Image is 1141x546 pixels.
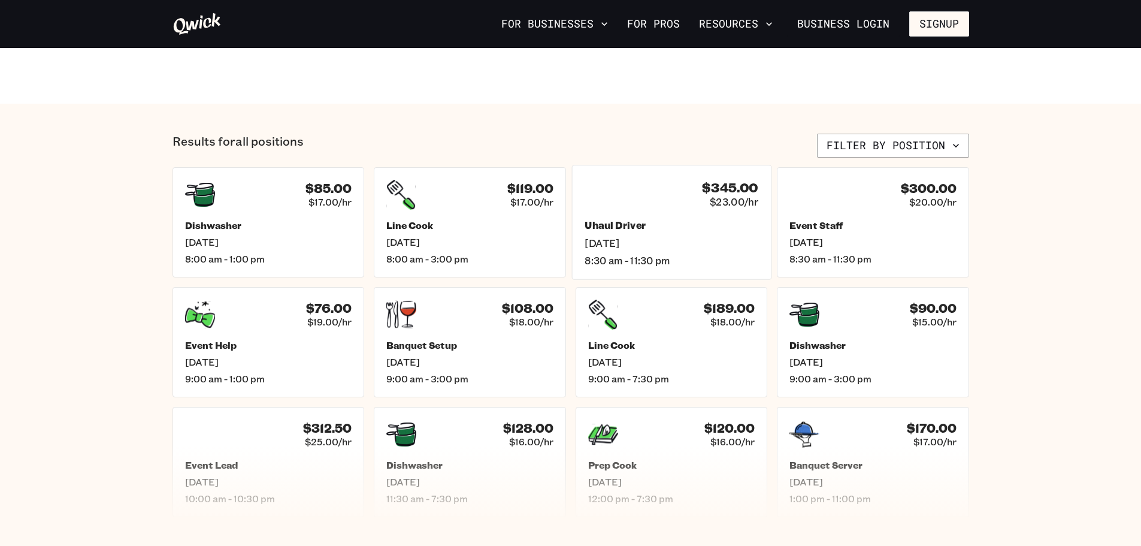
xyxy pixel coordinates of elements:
span: $17.00/hr [913,436,957,448]
h4: $85.00 [305,181,352,196]
span: $16.00/hr [710,436,755,448]
h5: Dishwasher [789,339,957,351]
h4: $189.00 [704,301,755,316]
a: $120.00$16.00/hrPrep Cook[DATE]12:00 pm - 7:30 pm [576,407,768,517]
a: $300.00$20.00/hrEvent Staff[DATE]8:30 am - 11:30 pm [777,167,969,277]
span: $23.00/hr [709,195,758,208]
span: $16.00/hr [509,436,553,448]
button: Filter by position [817,134,969,158]
span: [DATE] [789,476,957,488]
a: For Pros [622,14,685,34]
h4: $120.00 [704,421,755,436]
h4: $312.50 [303,421,352,436]
h5: Event Lead [185,459,352,471]
span: [DATE] [588,476,755,488]
h4: $119.00 [507,181,553,196]
span: 11:30 am - 7:30 pm [386,493,553,505]
h5: Banquet Setup [386,339,553,351]
a: $345.00$23.00/hrUhaul Driver[DATE]8:30 am - 11:30 pm [571,165,771,279]
span: 8:00 am - 1:00 pm [185,253,352,265]
span: 8:00 am - 3:00 pm [386,253,553,265]
h4: $345.00 [702,180,758,195]
span: [DATE] [585,237,758,249]
span: [DATE] [588,356,755,368]
a: $128.00$16.00/hrDishwasher[DATE]11:30 am - 7:30 pm [374,407,566,517]
a: $90.00$15.00/hrDishwasher[DATE]9:00 am - 3:00 pm [777,287,969,397]
span: $17.00/hr [510,196,553,208]
span: $25.00/hr [305,436,352,448]
h5: Dishwasher [386,459,553,471]
span: $15.00/hr [912,316,957,328]
a: $108.00$18.00/hrBanquet Setup[DATE]9:00 am - 3:00 pm [374,287,566,397]
span: 9:00 am - 7:30 pm [588,373,755,385]
span: [DATE] [386,236,553,248]
h4: $90.00 [910,301,957,316]
a: $85.00$17.00/hrDishwasher[DATE]8:00 am - 1:00 pm [172,167,365,277]
span: $18.00/hr [509,316,553,328]
span: 10:00 am - 10:30 pm [185,493,352,505]
a: $170.00$17.00/hrBanquet Server[DATE]1:00 pm - 11:00 pm [777,407,969,517]
h5: Event Help [185,339,352,351]
h4: $128.00 [503,421,553,436]
h4: $76.00 [306,301,352,316]
span: 8:30 am - 11:30 pm [585,254,758,267]
h4: $108.00 [502,301,553,316]
span: [DATE] [789,236,957,248]
span: $19.00/hr [307,316,352,328]
span: 9:00 am - 1:00 pm [185,373,352,385]
span: 8:30 am - 11:30 pm [789,253,957,265]
h4: $300.00 [901,181,957,196]
span: [DATE] [386,476,553,488]
a: $119.00$17.00/hrLine Cook[DATE]8:00 am - 3:00 pm [374,167,566,277]
p: Results for all positions [172,134,304,158]
h4: $170.00 [907,421,957,436]
h5: Banquet Server [789,459,957,471]
span: [DATE] [789,356,957,368]
span: [DATE] [185,476,352,488]
button: For Businesses [497,14,613,34]
h5: Event Staff [789,219,957,231]
span: $17.00/hr [308,196,352,208]
span: [DATE] [185,356,352,368]
span: 1:00 pm - 11:00 pm [789,493,957,505]
span: $18.00/hr [710,316,755,328]
a: $189.00$18.00/hrLine Cook[DATE]9:00 am - 7:30 pm [576,287,768,397]
span: 9:00 am - 3:00 pm [386,373,553,385]
button: Signup [909,11,969,37]
span: 9:00 am - 3:00 pm [789,373,957,385]
h5: Uhaul Driver [585,219,758,232]
span: $20.00/hr [909,196,957,208]
span: 12:00 pm - 7:30 pm [588,493,755,505]
button: Resources [694,14,777,34]
h5: Prep Cook [588,459,755,471]
h5: Dishwasher [185,219,352,231]
h5: Line Cook [386,219,553,231]
h5: Line Cook [588,339,755,351]
a: $312.50$25.00/hrEvent Lead[DATE]10:00 am - 10:30 pm [172,407,365,517]
a: $76.00$19.00/hrEvent Help[DATE]9:00 am - 1:00 pm [172,287,365,397]
span: [DATE] [386,356,553,368]
a: Business Login [787,11,900,37]
span: [DATE] [185,236,352,248]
